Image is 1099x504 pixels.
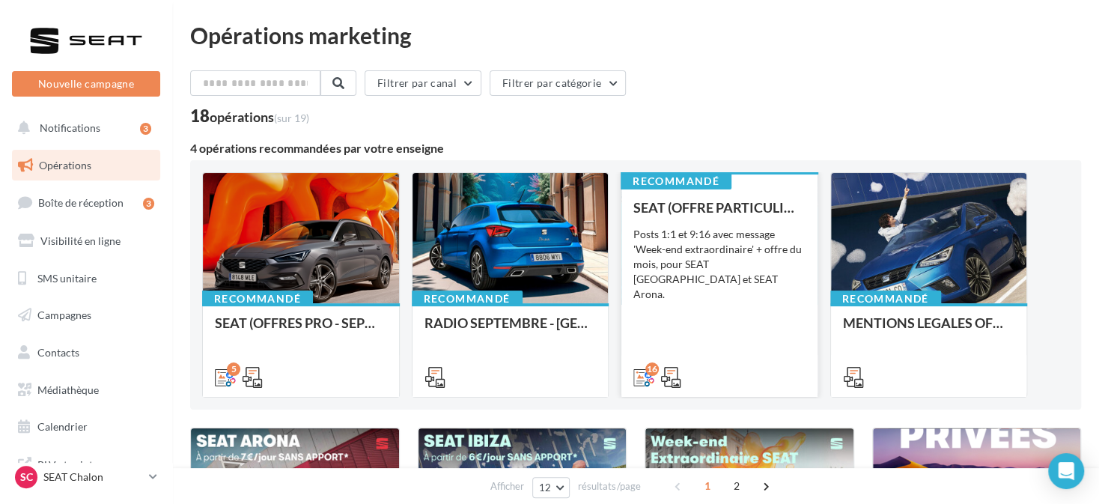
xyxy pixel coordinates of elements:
span: Boîte de réception [38,196,124,209]
div: SEAT (OFFRES PRO - SEPT) - SOCIAL MEDIA [215,315,387,345]
a: Calendrier [9,411,163,443]
a: SC SEAT Chalon [12,463,160,491]
div: Recommandé [830,291,941,307]
span: SMS unitaire [37,271,97,284]
div: 18 [190,108,309,124]
a: SMS unitaire [9,263,163,294]
a: Médiathèque [9,374,163,406]
div: 4 opérations recommandées par votre enseigne [190,142,1081,154]
a: Boîte de réception3 [9,186,163,219]
span: Médiathèque [37,383,99,396]
span: (sur 19) [274,112,309,124]
div: opérations [210,110,309,124]
div: Recommandé [412,291,523,307]
div: 5 [227,362,240,376]
span: Visibilité en ligne [40,234,121,247]
a: Visibilité en ligne [9,225,163,257]
div: Recommandé [202,291,313,307]
button: Nouvelle campagne [12,71,160,97]
span: 1 [695,474,719,498]
button: Filtrer par catégorie [490,70,626,96]
span: Contacts [37,346,79,359]
div: 16 [645,362,659,376]
div: Opérations marketing [190,24,1081,46]
a: PLV et print personnalisable [9,449,163,493]
div: Posts 1:1 et 9:16 avec message 'Week-end extraordinaire' + offre du mois, pour SEAT [GEOGRAPHIC_D... [633,227,806,302]
span: PLV et print personnalisable [37,455,154,487]
p: SEAT Chalon [43,470,143,485]
span: Campagnes [37,309,91,321]
span: résultats/page [578,479,640,494]
button: Filtrer par canal [365,70,481,96]
span: Afficher [490,479,524,494]
div: 3 [140,123,151,135]
span: Calendrier [37,420,88,433]
span: Opérations [39,159,91,171]
div: RADIO SEPTEMBRE - [GEOGRAPHIC_DATA] 6€/Jour + Week-end extraordinaire [424,315,597,345]
button: Notifications 3 [9,112,157,144]
span: Notifications [40,121,100,134]
span: SC [20,470,33,485]
a: Contacts [9,337,163,368]
a: Campagnes [9,300,163,331]
div: Open Intercom Messenger [1048,453,1084,489]
div: MENTIONS LEGALES OFFRES GENERIQUES PRESSE 2025 [843,315,1015,345]
a: Opérations [9,150,163,181]
span: 12 [539,482,552,494]
div: SEAT (OFFRE PARTICULIER - SEPT) - SOCIAL MEDIA [633,200,806,215]
button: 12 [532,477,570,498]
span: 2 [725,474,749,498]
div: Recommandé [621,173,731,189]
div: 3 [143,198,154,210]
